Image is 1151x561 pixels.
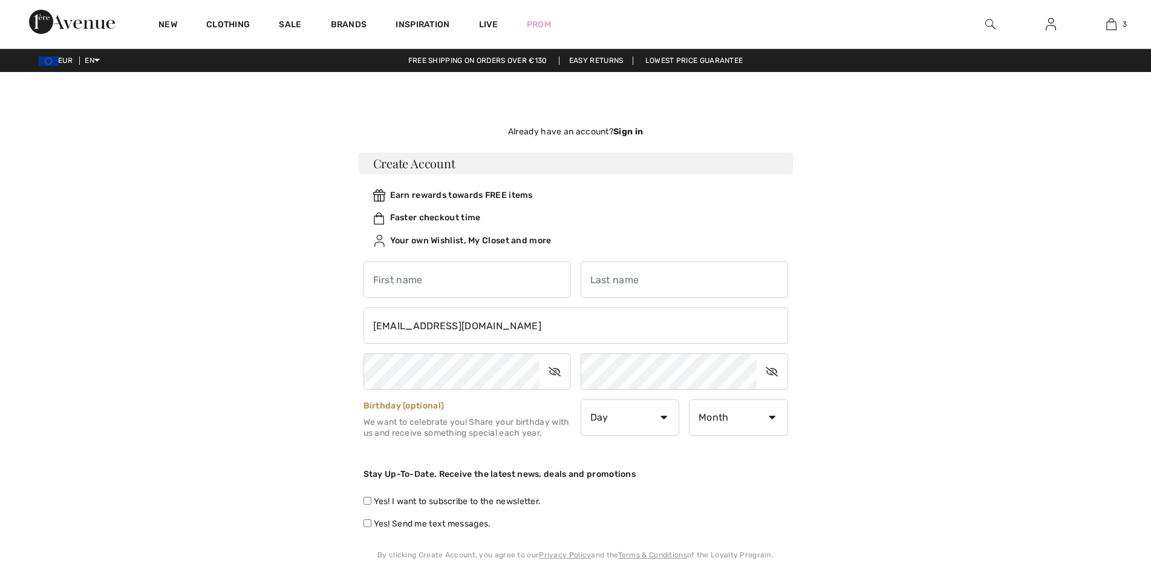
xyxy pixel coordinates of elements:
[1106,17,1117,31] img: My Bag
[331,19,367,32] a: Brands
[1036,17,1066,32] a: Sign In
[359,550,793,560] div: By clicking Create Account, you agree to our and the of the Loyalty Program.
[396,19,449,32] span: Inspiration
[364,417,571,439] div: We want to celebrate you! Share your birthday with us and receive something special each year.
[39,56,58,66] img: Euro
[364,399,571,412] div: Birthday (optional)
[373,211,778,224] div: Faster checkout time
[359,125,793,138] div: Already have an account?
[373,235,385,247] img: ownWishlist.svg
[158,19,177,32] a: New
[581,261,788,298] input: Last name
[206,19,250,32] a: Clothing
[1046,17,1056,31] img: My Info
[559,56,634,65] a: Easy Returns
[479,18,498,31] a: Live
[618,551,687,559] a: Terms & Conditions
[1081,17,1141,31] a: 3
[373,189,385,202] img: rewards.svg
[85,56,100,65] span: EN
[279,19,301,32] a: Sale
[399,56,557,65] a: Free shipping on orders over €130
[373,212,385,225] img: faster.svg
[39,56,77,65] span: EUR
[1123,19,1127,30] span: 3
[373,189,778,202] div: Earn rewards towards FREE items
[985,17,996,31] img: search the website
[364,517,491,530] label: Yes! Send me text messages.
[364,261,571,298] input: First name
[1074,525,1139,555] iframe: Opens a widget where you can find more information
[29,10,115,34] img: 1ère Avenue
[527,18,551,31] a: Prom
[364,307,788,344] input: E-mail
[364,495,541,508] label: Yes! I want to subscribe to the newsletter.
[359,153,793,174] h3: Create Account
[364,497,371,505] input: Yes! I want to subscribe to the newsletter.
[636,56,753,65] a: Lowest Price Guarantee
[364,519,371,527] input: Yes! Send me text messages.
[373,234,778,247] div: Your own Wishlist, My Closet and more
[613,126,643,137] strong: Sign in
[539,551,591,559] a: Privacy Policy
[364,458,788,490] div: Stay Up-To-Date. Receive the latest news, deals and promotions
